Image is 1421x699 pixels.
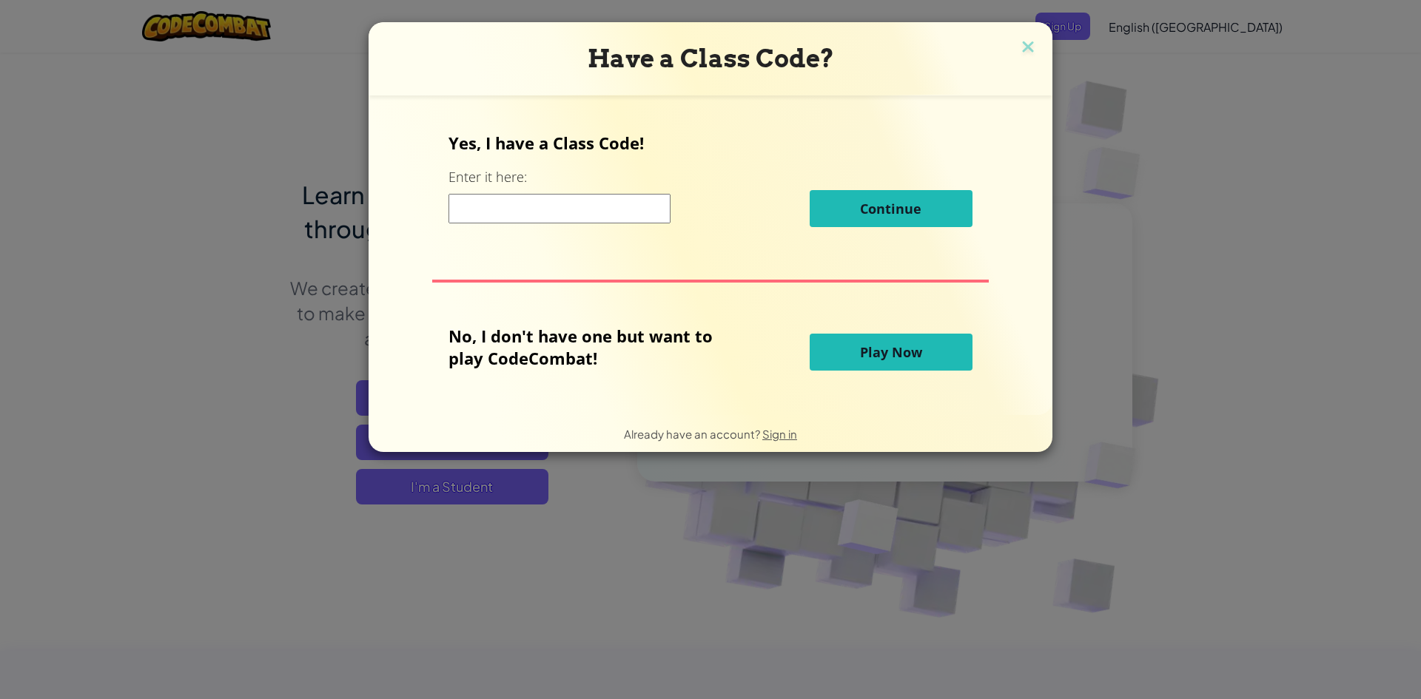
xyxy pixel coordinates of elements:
[810,334,972,371] button: Play Now
[588,44,834,73] span: Have a Class Code?
[860,200,921,217] span: Continue
[762,427,797,441] a: Sign in
[810,190,972,227] button: Continue
[860,343,922,361] span: Play Now
[449,132,972,154] p: Yes, I have a Class Code!
[449,168,527,186] label: Enter it here:
[624,427,762,441] span: Already have an account?
[449,325,735,369] p: No, I don't have one but want to play CodeCombat!
[1018,37,1038,59] img: close icon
